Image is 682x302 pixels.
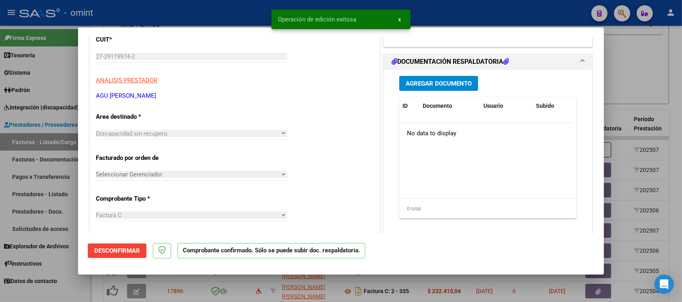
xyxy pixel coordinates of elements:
h1: DOCUMENTACIÓN RESPALDATORIA [392,57,509,67]
span: Documento [423,103,452,109]
span: Operación de edición exitosa [278,15,356,23]
p: Area destinado * [96,112,179,122]
span: Factura C [96,212,122,219]
span: Agregar Documento [406,80,472,87]
div: 0 total [399,199,576,219]
span: Desconfirmar [94,247,140,254]
button: Desconfirmar [88,243,146,258]
button: x [392,12,407,27]
datatable-header-cell: ID [399,97,419,115]
span: Seleccionar Gerenciador [96,171,280,178]
span: Discapacidad sin recupero [96,130,167,137]
datatable-header-cell: Documento [419,97,480,115]
p: Facturado por orden de [96,153,179,163]
datatable-header-cell: Usuario [480,97,533,115]
p: Comprobante confirmado. Sólo se puede subir doc. respaldatoria. [178,243,365,259]
datatable-header-cell: Subido [533,97,573,115]
span: ANALISIS PRESTADOR [96,77,157,84]
mat-expansion-panel-header: DOCUMENTACIÓN RESPALDATORIA [383,54,592,70]
div: No data to display [399,123,572,143]
span: ID [402,103,408,109]
p: Comprobante Tipo * [96,194,179,203]
p: CUIT [96,35,179,44]
div: DOCUMENTACIÓN RESPALDATORIA [383,70,592,237]
button: Agregar Documento [399,76,478,91]
span: Subido [536,103,554,109]
span: x [398,16,401,23]
div: Open Intercom Messenger [654,275,674,294]
p: AGU [PERSON_NAME] [96,91,373,101]
span: Usuario [483,103,503,109]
